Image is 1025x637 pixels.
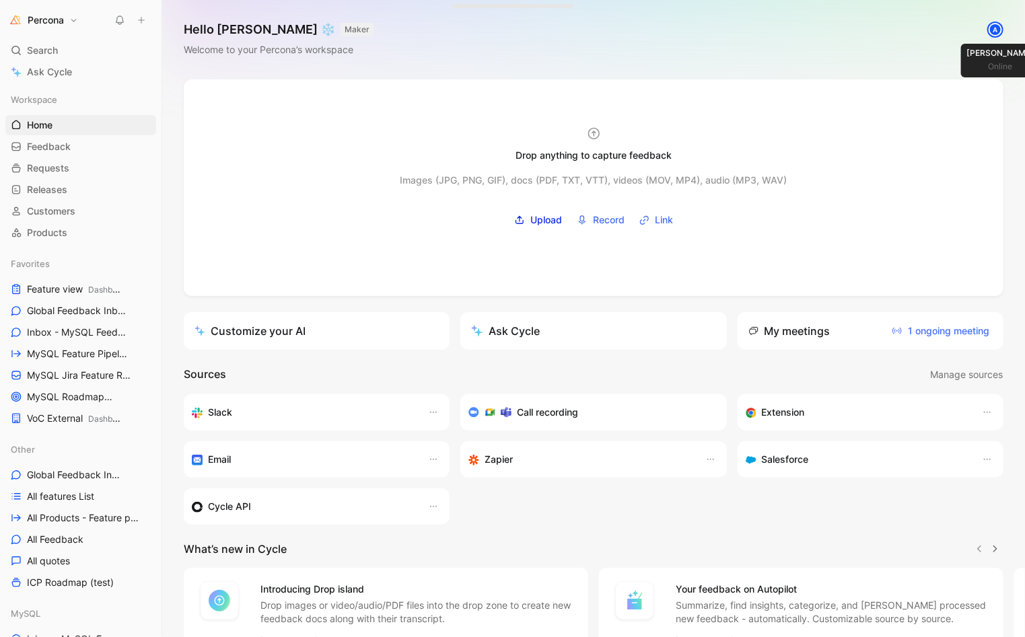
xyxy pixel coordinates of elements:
a: Ask Cycle [5,62,156,82]
button: Manage sources [929,366,1003,383]
span: Requests [27,161,69,175]
div: Ask Cycle [471,323,540,339]
a: All features List [5,486,156,507]
span: Search [27,42,58,59]
div: Sync customers & send feedback from custom sources. Get inspired by our favorite use case [192,498,415,515]
h3: Slack [208,404,232,420]
span: ICP Roadmap (test) [27,576,114,589]
div: Search [5,40,156,61]
div: Customize your AI [195,323,306,339]
a: Global Feedback Inbox [5,465,156,485]
a: All Feedback [5,529,156,550]
span: MySQL Jira Feature Requests [27,369,132,383]
a: ICP Roadmap (test) [5,572,156,593]
a: MySQL Feature Pipeline [5,344,156,364]
h3: Call recording [517,404,578,420]
span: Link [655,212,673,228]
span: MySQL Roadmap [27,390,125,404]
div: Images (JPG, PNG, GIF), docs (PDF, TXT, VTT), videos (MOV, MP4), audio (MP3, WAV) [400,172,787,188]
span: Record [593,212,625,228]
span: MySQL [110,392,138,402]
span: Dashboards [88,414,133,424]
span: MySQL [11,607,40,620]
a: Requests [5,158,156,178]
h3: Cycle API [208,498,251,515]
span: All Products - Feature pipeline [27,511,139,525]
span: MySQL Feature Pipeline [27,347,129,361]
a: Customers [5,201,156,221]
a: Products [5,223,156,243]
h3: Zapier [485,451,513,467]
span: All Feedback [27,533,83,546]
a: MySQL RoadmapMySQL [5,387,156,407]
span: Dashboards [88,285,133,295]
span: Other [11,443,35,456]
a: Feedback [5,137,156,157]
div: Workspace [5,89,156,110]
h3: Salesforce [762,451,809,467]
button: PerconaPercona [5,11,81,30]
div: Other [5,439,156,459]
button: Ask Cycle [460,312,726,350]
span: Global Feedback Inbox [27,468,122,482]
button: Link [635,210,678,230]
span: Inbox - MySQL Feedback [27,326,130,340]
div: Drop anything to capture feedback [516,147,672,163]
a: Customize your AI [184,312,450,350]
div: Record & transcribe meetings from Zoom, Meet & Teams. [468,404,707,420]
h4: Your feedback on Autopilot [676,581,987,597]
a: Inbox - MySQL Feedback [5,322,156,342]
div: Sync your customers, send feedback and get updates in Slack [192,404,415,420]
div: Favorites [5,254,156,274]
span: All quotes [27,554,70,568]
a: MySQL Jira Feature Requests [5,365,156,385]
p: Summarize, find insights, categorize, and [PERSON_NAME] processed new feedback - automatically. C... [676,599,987,626]
a: Global Feedback Inbox [5,301,156,321]
a: Feature viewDashboards [5,279,156,299]
div: Forward emails to your feedback inbox [192,451,415,467]
label: Upload [509,210,567,230]
h2: What’s new in Cycle [184,541,287,557]
div: My meetings [748,323,830,339]
img: Percona [9,13,22,27]
span: Feedback [27,140,71,153]
p: Drop images or video/audio/PDF files into the drop zone to create new feedback docs along with th... [260,599,572,626]
button: MAKER [341,23,374,36]
span: Favorites [11,257,50,270]
div: OtherGlobal Feedback InboxAll features ListAll Products - Feature pipelineAll FeedbackAll quotesI... [5,439,156,593]
a: VoC ExternalDashboards [5,408,156,428]
button: Record [572,210,629,230]
span: Products [27,226,67,239]
span: Ask Cycle [27,64,72,80]
span: 1 ongoing meeting [892,323,989,339]
span: VoC External [27,412,124,426]
h3: Email [208,451,231,467]
h1: Hello [PERSON_NAME] ❄️ [184,22,374,38]
span: Customers [27,204,75,218]
a: All Products - Feature pipeline [5,508,156,528]
button: 1 ongoing meeting [888,320,993,342]
span: Workspace [11,93,57,106]
span: All features List [27,490,94,503]
h4: Introducing Drop island [260,581,572,597]
div: A [989,23,1002,36]
h1: Percona [28,14,64,26]
span: Global Feedback Inbox [27,304,127,318]
span: Feature view [27,283,124,297]
span: Home [27,118,52,132]
h3: Extension [762,404,805,420]
span: Manage sources [930,367,1003,383]
div: Capture feedback from thousands of sources with Zapier (survey results, recordings, sheets, etc). [468,451,691,467]
div: MySQL [5,603,156,624]
a: Home [5,115,156,135]
span: Releases [27,183,67,196]
a: All quotes [5,551,156,571]
a: Releases [5,180,156,200]
div: Capture feedback from anywhere on the web [746,404,968,420]
div: Welcome to your Percona’s workspace [184,42,374,58]
h2: Sources [184,366,226,383]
